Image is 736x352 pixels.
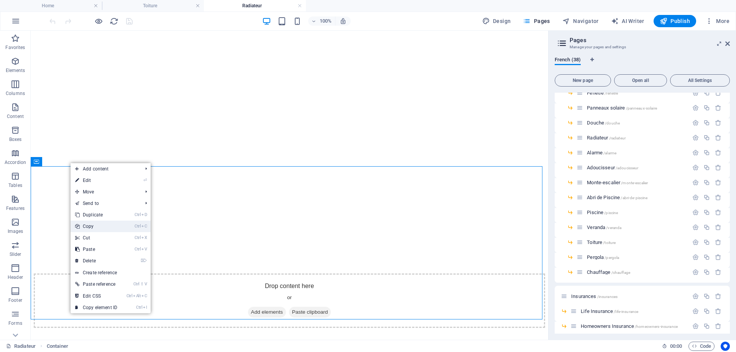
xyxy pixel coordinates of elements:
[482,17,511,25] span: Design
[688,342,715,351] button: Code
[5,159,26,165] p: Accordion
[715,90,721,96] div: Remove
[102,2,204,10] h4: Toiture
[8,297,22,303] p: Footer
[71,209,122,221] a: CtrlDDuplicate
[479,15,514,27] div: Design (Ctrl+Alt+Y)
[581,308,638,314] span: Click to open page
[585,225,688,230] div: Veranda/veranda
[597,295,618,299] span: /insurances
[479,15,514,27] button: Design
[585,135,688,140] div: Radiateur/radiateur
[654,15,696,27] button: Publish
[692,105,699,111] div: Settings
[127,293,133,298] i: Ctrl
[141,247,147,252] i: V
[559,15,602,27] button: Navigator
[692,323,699,329] div: Settings
[143,178,147,183] i: ⏎
[6,90,25,97] p: Columns
[692,293,699,300] div: Settings
[6,205,25,211] p: Features
[692,224,699,231] div: Settings
[587,254,619,260] span: Pergola
[587,195,647,200] span: Abri de Piscine
[692,194,699,201] div: Settings
[8,320,22,326] p: Forms
[605,255,619,260] span: /pergola
[703,105,710,111] div: Duplicate
[606,226,621,230] span: /veranda
[141,293,147,298] i: C
[703,120,710,126] div: Duplicate
[715,239,721,246] div: Remove
[585,120,688,125] div: Douche/douche
[703,269,710,275] div: Duplicate
[135,235,141,240] i: Ctrl
[578,324,688,329] div: Homeowners Insurance/homeowners-insurance
[8,228,23,234] p: Images
[715,323,721,329] div: Remove
[715,308,721,314] div: Remove
[143,305,147,310] i: I
[703,179,710,186] div: Duplicate
[715,209,721,216] div: Remove
[9,136,22,142] p: Boxes
[110,17,118,26] i: Reload page
[71,278,122,290] a: Ctrl⇧VPaste reference
[692,342,711,351] span: Code
[71,175,122,186] a: ⏎Edit
[71,290,122,302] a: CtrlAltCEdit CSS
[555,74,611,87] button: New page
[692,90,699,96] div: Settings
[585,105,688,110] div: Panneaux solaire/panneaux-solaire
[614,74,667,87] button: Open all
[523,17,550,25] span: Pages
[692,164,699,171] div: Settings
[587,224,621,230] span: Click to open page
[674,78,726,83] span: All Settings
[692,134,699,141] div: Settings
[603,151,616,155] span: /alarme
[570,44,715,51] h3: Manage your pages and settings
[320,16,332,26] h6: 100%
[135,247,141,252] i: Ctrl
[6,342,36,351] a: Click to cancel selection. Double-click to open Pages
[47,342,68,351] nav: breadcrumb
[585,240,688,245] div: Toiture/toiture
[585,165,688,170] div: Adoucisseur/adoucisseur
[616,166,639,170] span: /adoucisseur
[662,342,682,351] h6: Session time
[715,149,721,156] div: Remove
[133,293,141,298] i: Alt
[614,309,638,314] span: /life-insurance
[635,324,678,329] span: /homeowners-insurance
[133,282,140,287] i: Ctrl
[141,235,147,240] i: X
[135,212,141,217] i: Ctrl
[603,241,616,245] span: /toiture
[692,120,699,126] div: Settings
[715,224,721,231] div: Remove
[702,15,733,27] button: More
[715,254,721,260] div: Remove
[703,224,710,231] div: Duplicate
[715,194,721,201] div: Remove
[141,212,147,217] i: D
[605,91,618,95] span: /fenetre
[692,209,699,216] div: Settings
[587,150,616,156] span: Alarme
[587,135,626,141] span: Radiateur
[675,343,677,349] span: :
[626,106,657,110] span: /panneaux-solaire
[692,179,699,186] div: Settings
[71,198,139,209] a: Send to
[585,255,688,260] div: Pergola/pergola
[555,55,581,66] span: French (38)
[703,164,710,171] div: Duplicate
[135,224,141,229] i: Ctrl
[109,16,118,26] button: reload
[145,282,147,287] i: V
[715,269,721,275] div: Remove
[8,182,22,188] p: Tables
